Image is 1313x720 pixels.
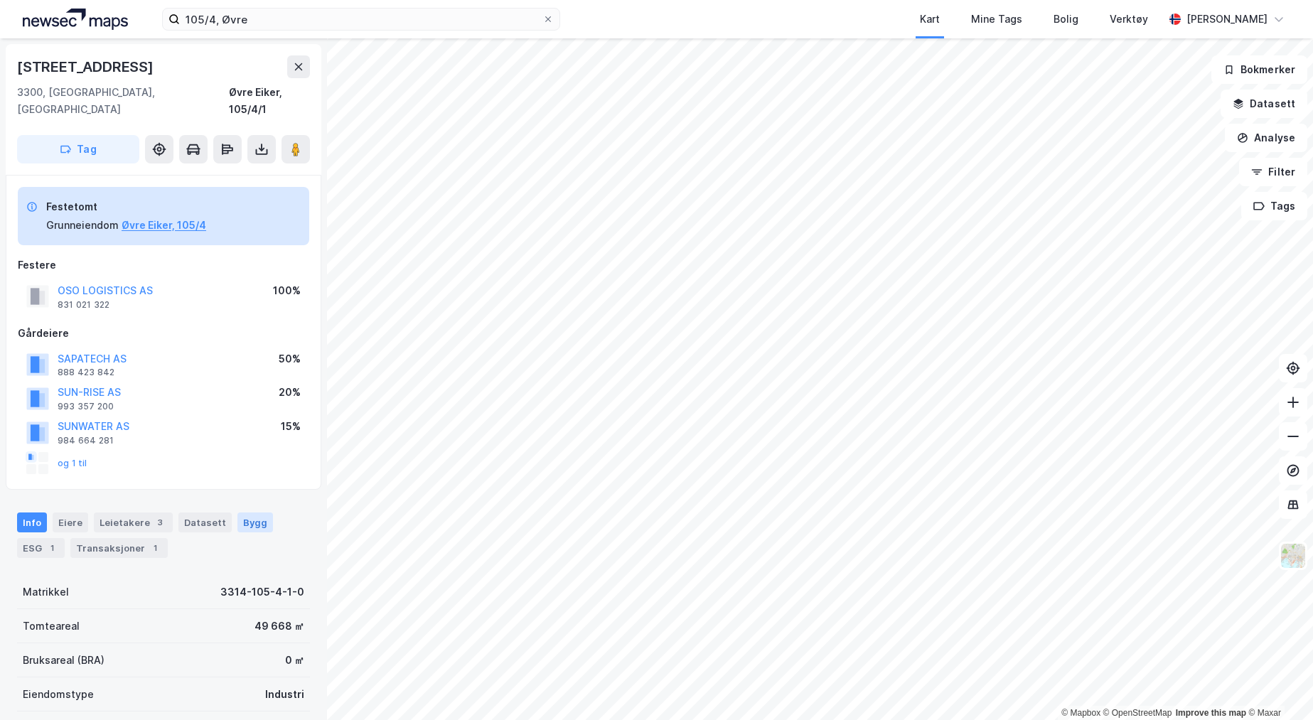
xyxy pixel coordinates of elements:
[18,325,309,342] div: Gårdeiere
[971,11,1022,28] div: Mine Tags
[46,217,119,234] div: Grunneiendom
[220,584,304,601] div: 3314-105-4-1-0
[1280,542,1307,569] img: Z
[23,652,104,669] div: Bruksareal (BRA)
[279,350,301,367] div: 50%
[254,618,304,635] div: 49 668 ㎡
[281,418,301,435] div: 15%
[122,217,206,234] button: Øvre Eiker, 105/4
[237,512,273,532] div: Bygg
[178,512,232,532] div: Datasett
[1061,708,1100,718] a: Mapbox
[1211,55,1307,84] button: Bokmerker
[1241,192,1307,220] button: Tags
[1103,708,1172,718] a: OpenStreetMap
[148,541,162,555] div: 1
[17,135,139,163] button: Tag
[58,435,114,446] div: 984 664 281
[180,9,542,30] input: Søk på adresse, matrikkel, gårdeiere, leietakere eller personer
[920,11,940,28] div: Kart
[46,198,206,215] div: Festetomt
[53,512,88,532] div: Eiere
[273,282,301,299] div: 100%
[23,686,94,703] div: Eiendomstype
[23,584,69,601] div: Matrikkel
[1176,708,1246,718] a: Improve this map
[1242,652,1313,720] iframe: Chat Widget
[17,55,156,78] div: [STREET_ADDRESS]
[58,367,114,378] div: 888 423 842
[45,541,59,555] div: 1
[17,84,229,118] div: 3300, [GEOGRAPHIC_DATA], [GEOGRAPHIC_DATA]
[1221,90,1307,118] button: Datasett
[17,538,65,558] div: ESG
[279,384,301,401] div: 20%
[285,652,304,669] div: 0 ㎡
[1239,158,1307,186] button: Filter
[1110,11,1148,28] div: Verktøy
[265,686,304,703] div: Industri
[58,401,114,412] div: 993 357 200
[229,84,310,118] div: Øvre Eiker, 105/4/1
[58,299,109,311] div: 831 021 322
[94,512,173,532] div: Leietakere
[1186,11,1268,28] div: [PERSON_NAME]
[18,257,309,274] div: Festere
[70,538,168,558] div: Transaksjoner
[23,618,80,635] div: Tomteareal
[153,515,167,530] div: 3
[23,9,128,30] img: logo.a4113a55bc3d86da70a041830d287a7e.svg
[1054,11,1078,28] div: Bolig
[17,512,47,532] div: Info
[1225,124,1307,152] button: Analyse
